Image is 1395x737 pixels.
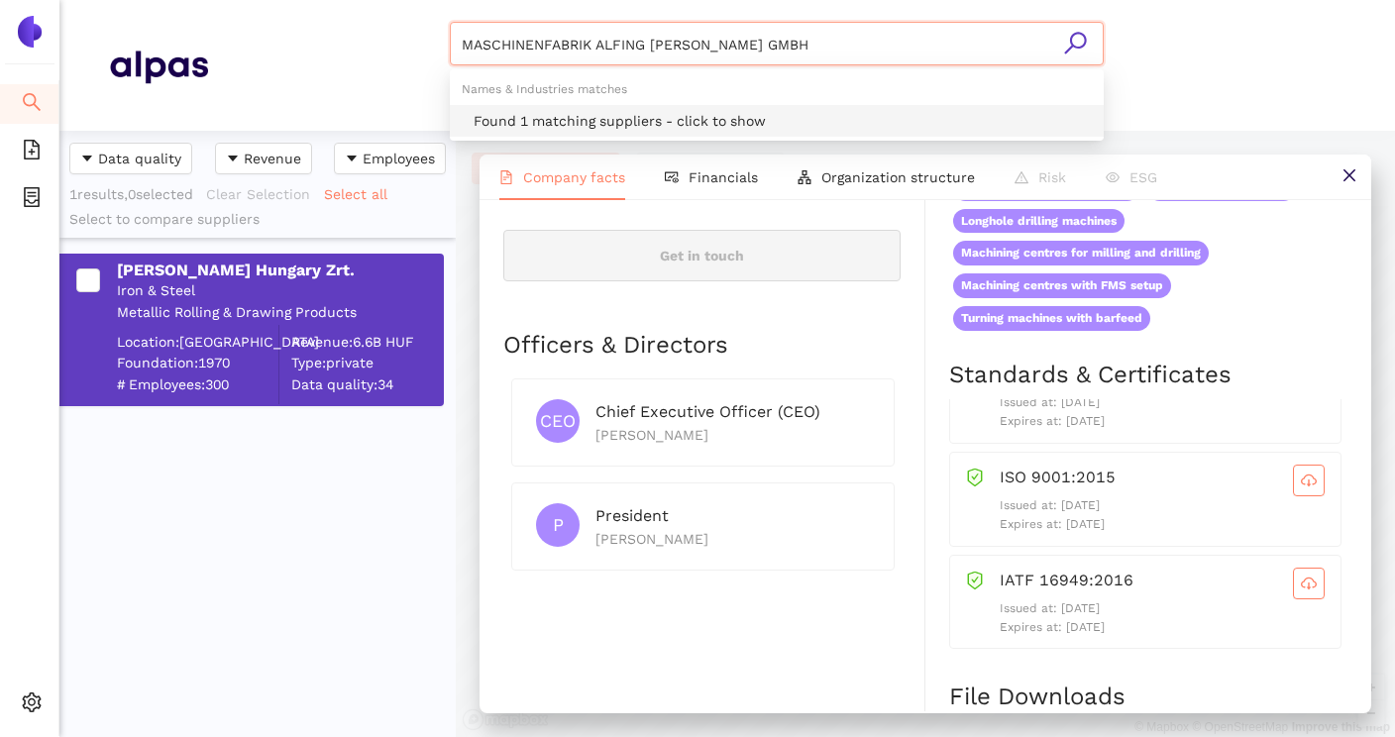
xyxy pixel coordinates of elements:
button: Clear Selection [205,178,323,210]
span: Machining centres for milling and drilling [953,241,1209,265]
span: P [553,503,564,547]
button: cloud-download [1293,568,1325,599]
div: ISO 9001:2015 [1000,465,1325,496]
button: caret-downRevenue [215,143,312,174]
span: caret-down [80,152,94,167]
span: Type: private [291,354,442,373]
span: # Employees: 300 [117,374,278,394]
p: Issued at: [DATE] [1000,496,1325,515]
span: Chief Executive Officer (CEO) [595,402,820,421]
span: ESG [1129,169,1157,185]
div: [PERSON_NAME] Hungary Zrt. [117,260,442,281]
span: Employees [363,148,435,169]
span: fund-view [665,170,679,184]
span: Financials [689,169,758,185]
div: Found 1 matching suppliers - click to show [474,110,1092,132]
span: safety-certificate [966,465,984,486]
p: Issued at: [DATE] [1000,393,1325,412]
span: eye [1106,170,1120,184]
p: Expires at: [DATE] [1000,618,1325,637]
span: close [1341,167,1357,183]
div: [PERSON_NAME] [595,424,870,446]
div: Revenue: 6.6B HUF [291,332,442,352]
div: Select to compare suppliers [69,210,446,230]
button: caret-downData quality [69,143,192,174]
span: Turning machines with barfeed [953,306,1150,331]
img: Homepage [109,42,208,91]
span: Select all [324,183,387,205]
span: Company facts [523,169,625,185]
span: Data quality [98,148,181,169]
span: caret-down [345,152,359,167]
span: warning [1015,170,1028,184]
div: Names & Industries matches [450,73,1104,105]
span: file-add [22,133,42,172]
span: Organization structure [821,169,975,185]
span: search [22,85,42,125]
div: IATF 16949:2016 [1000,568,1325,599]
span: cloud-download [1294,473,1324,488]
h2: Standards & Certificates [949,359,1347,392]
span: caret-down [226,152,240,167]
button: caret-downEmployees [334,143,446,174]
span: setting [22,685,42,725]
span: CEO [540,399,575,442]
span: President [595,506,669,525]
span: safety-certificate [966,568,984,589]
span: container [22,180,42,220]
span: 1 results, 0 selected [69,186,193,202]
span: Risk [1038,169,1066,185]
button: cloud-download [1293,465,1325,496]
span: Revenue [244,148,301,169]
span: Foundation: 1970 [117,354,278,373]
button: Select all [323,178,400,210]
span: Data quality: 34 [291,374,442,394]
span: Machining centres with FMS setup [953,273,1171,298]
div: Location: [GEOGRAPHIC_DATA] [117,332,278,352]
h2: File Downloads [949,681,1347,714]
h2: Officers & Directors [503,329,901,363]
p: Expires at: [DATE] [1000,515,1325,534]
span: search [1063,31,1088,55]
div: Iron & Steel [117,281,442,301]
div: Metallic Rolling & Drawing Products [117,303,442,323]
img: Logo [14,16,46,48]
div: Found 1 matching suppliers - click to show [450,105,1104,137]
span: cloud-download [1294,576,1324,591]
p: Issued at: [DATE] [1000,599,1325,618]
span: apartment [798,170,811,184]
button: close [1327,155,1371,199]
div: [PERSON_NAME] [595,528,870,550]
p: Expires at: [DATE] [1000,412,1325,431]
span: Longhole drilling machines [953,209,1125,234]
span: file-text [499,170,513,184]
